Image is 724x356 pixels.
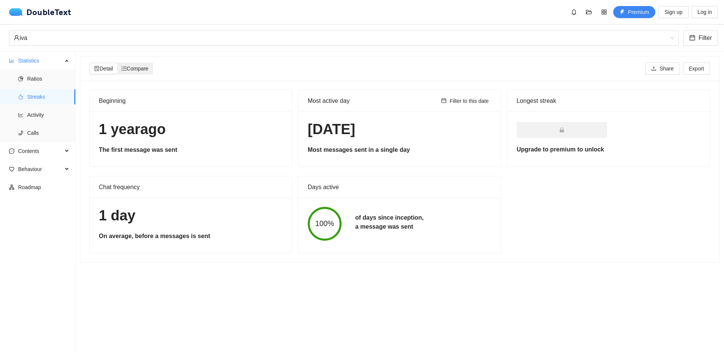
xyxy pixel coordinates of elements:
div: Chat frequency [99,176,283,198]
h5: The first message was sent [99,145,283,154]
span: iva [14,31,674,45]
button: folder-open [583,6,595,18]
button: thunderboltPremium [613,6,655,18]
span: Detail [94,66,113,72]
span: Behaviour [18,162,63,177]
span: heart [9,167,14,172]
button: Sign up [658,6,688,18]
span: Statistics [18,53,63,68]
span: Contents [18,144,63,159]
span: lock [559,127,564,133]
span: appstore [598,9,610,15]
button: uploadShare [645,63,680,75]
h5: of days since inception, a message was sent [355,213,423,231]
h1: [DATE] [308,121,492,138]
span: file-search [94,66,100,71]
span: pie-chart [18,76,23,81]
span: phone [18,130,23,136]
span: 100% [308,220,342,228]
span: folder-open [583,9,595,15]
span: user [14,35,20,41]
span: Export [689,64,704,73]
button: bell [568,6,580,18]
button: calendarFilter to this date [438,96,492,105]
span: bar-chart [9,58,14,63]
div: Beginning [99,90,283,112]
span: line-chart [18,112,23,118]
span: Streaks [27,89,69,104]
span: Ratios [27,71,69,86]
span: Filter [698,33,712,43]
span: Log in [698,8,712,16]
h5: Most messages sent in a single day [308,145,492,154]
button: appstore [598,6,610,18]
h5: On average, before a messages is sent [99,232,283,241]
button: calendarFilter [683,31,718,46]
div: DoubleText [9,8,71,16]
span: Sign up [664,8,682,16]
div: iva [14,31,667,45]
span: Calls [27,125,69,141]
span: fire [18,94,23,99]
div: Days active [308,176,492,198]
h5: Upgrade to premium to unlock [517,145,701,154]
a: logoDoubleText [9,8,71,16]
button: Log in [692,6,718,18]
button: Export [683,63,710,75]
h1: 1 day [99,207,283,225]
span: calendar [689,35,695,42]
div: Longest streak [517,96,701,105]
span: Filter to this date [449,97,489,105]
span: upload [651,66,657,72]
span: Premium [628,8,649,16]
span: Roadmap [18,180,69,195]
span: apartment [9,185,14,190]
img: logo [9,8,26,16]
span: Share [660,64,673,73]
span: message [9,148,14,154]
span: Compare [121,66,149,72]
span: bell [568,9,580,15]
span: ordered-list [121,66,127,71]
div: Most active day [308,90,438,112]
span: Activity [27,107,69,122]
span: thunderbolt [620,9,625,15]
h1: 1 year ago [99,121,283,138]
span: calendar [441,98,446,104]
